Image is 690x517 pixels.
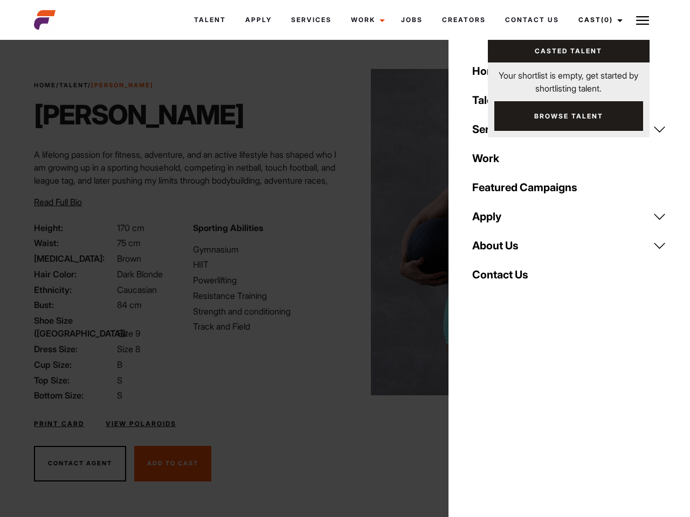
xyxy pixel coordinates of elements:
strong: [PERSON_NAME] [91,81,154,89]
span: Bust: [34,298,115,311]
img: Burger icon [636,14,649,27]
li: Resistance Training [193,289,339,302]
span: Dark Blonde [117,269,163,280]
a: Creators [432,5,495,34]
a: Work [466,144,673,173]
span: S [117,390,122,401]
a: Talent [184,5,236,34]
span: 170 cm [117,222,144,233]
span: Bottom Size: [34,389,115,402]
button: Read Full Bio [34,195,82,208]
a: Services [466,115,673,144]
a: Casted Talent [488,40,650,62]
span: / / [34,81,154,90]
a: Jobs [391,5,432,34]
a: View Polaroids [106,419,176,429]
span: B [117,359,122,370]
li: HIIT [193,258,339,271]
button: Add To Cast [134,446,211,481]
a: Contact Us [495,5,569,34]
li: Gymnasium [193,243,339,256]
span: Height: [34,221,115,234]
span: Size 9 [117,328,140,339]
span: Ethnicity: [34,283,115,296]
span: Add To Cast [147,459,198,467]
span: 75 cm [117,237,141,248]
span: Dress Size: [34,343,115,355]
a: Talent [466,86,673,115]
span: Top Size: [34,374,115,387]
a: Home [466,57,673,86]
p: Your shortlist is empty, get started by shortlisting talent. [488,62,650,95]
a: About Us [466,231,673,260]
p: A lifelong passion for fitness, adventure, and an active lifestyle has shaped who I am growing up... [34,148,339,200]
span: 84 cm [117,299,142,310]
span: Brown [117,253,141,264]
a: Print Card [34,419,84,429]
span: Cup Size: [34,358,115,371]
a: Apply [236,5,281,34]
strong: Sporting Abilities [193,222,263,233]
a: Contact Us [466,260,673,289]
button: Contact Agent [34,446,126,481]
a: Home [34,81,56,89]
span: (0) [601,16,613,24]
a: Browse Talent [494,101,643,131]
a: Cast(0) [569,5,629,34]
span: Read Full Bio [34,197,82,207]
li: Track and Field [193,320,339,333]
span: Waist: [34,236,115,249]
span: Shoe Size ([GEOGRAPHIC_DATA]): [34,314,115,340]
h1: [PERSON_NAME] [34,99,244,131]
img: cropped-aefm-brand-fav-22-square.png [34,9,56,31]
span: [MEDICAL_DATA]: [34,252,115,265]
span: S [117,375,122,386]
a: Services [281,5,341,34]
li: Powerlifting [193,274,339,287]
a: Talent [59,81,88,89]
a: Work [341,5,391,34]
a: Apply [466,202,673,231]
a: Featured Campaigns [466,173,673,202]
li: Strength and conditioning [193,305,339,318]
span: Hair Color: [34,268,115,281]
span: Size 8 [117,344,140,354]
span: Caucasian [117,284,157,295]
